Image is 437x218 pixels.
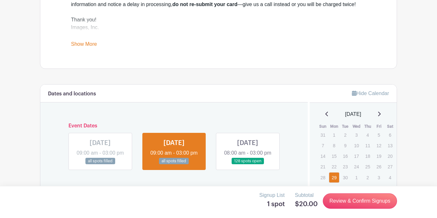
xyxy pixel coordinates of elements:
[63,123,285,129] h6: Event Dates
[329,141,339,150] p: 8
[385,123,396,130] th: Sat
[340,151,351,161] p: 16
[329,151,339,161] p: 15
[362,162,373,172] p: 25
[351,130,362,140] p: 3
[374,130,384,140] p: 5
[385,141,395,150] p: 13
[351,123,362,130] th: Wed
[362,173,373,182] p: 2
[172,2,238,7] strong: do not re-submit your card
[318,141,328,150] p: 7
[362,130,373,140] p: 4
[351,141,362,150] p: 10
[362,123,373,130] th: Thu
[340,162,351,172] p: 23
[318,173,328,182] p: 28
[340,173,351,182] p: 30
[374,151,384,161] p: 19
[340,130,351,140] p: 2
[352,91,389,96] a: Hide Calendar
[374,173,384,182] p: 3
[373,123,385,130] th: Fri
[351,151,362,161] p: 17
[71,24,366,39] div: Images, Inc.
[329,130,339,140] p: 1
[385,162,395,172] p: 27
[259,191,285,199] p: Signup List
[340,141,351,150] p: 9
[329,172,339,183] a: 29
[295,200,318,208] h5: $20.00
[340,123,351,130] th: Tue
[385,130,395,140] p: 6
[374,141,384,150] p: 12
[329,162,339,172] p: 22
[323,193,397,209] a: Review & Confirm Signups
[318,151,328,161] p: 14
[329,123,340,130] th: Mon
[374,162,384,172] p: 26
[362,151,373,161] p: 18
[351,162,362,172] p: 24
[345,110,361,118] span: [DATE]
[318,130,328,140] p: 31
[48,91,96,97] h6: Dates and locations
[385,151,395,161] p: 20
[295,191,318,199] p: Subtotal
[259,200,285,208] h5: 1 spot
[385,173,395,182] p: 4
[71,16,366,24] div: Thank you!
[317,123,329,130] th: Sun
[362,141,373,150] p: 11
[318,162,328,172] p: 21
[351,173,362,182] p: 1
[71,41,97,49] a: Show More
[78,185,297,193] div: [DATE] 09:00 am to 03:00 pm
[71,32,112,38] a: [DOMAIN_NAME]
